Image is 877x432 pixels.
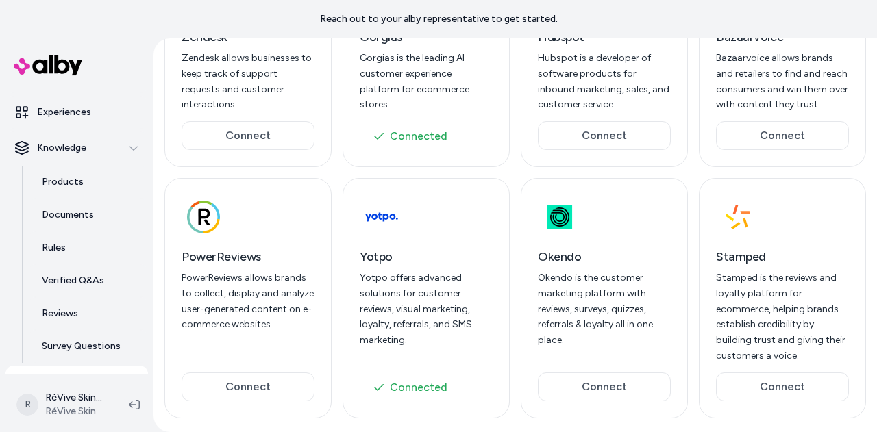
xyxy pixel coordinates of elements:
[538,51,671,113] p: Hubspot is a developer of software products for inbound marketing, sales, and customer service.
[182,372,314,401] button: Connect
[716,247,849,266] h3: Stamped
[28,231,148,264] a: Rules
[716,270,849,364] p: Stamped is the reviews and loyalty platform for ecommerce, helping brands establish credibility b...
[716,51,849,113] p: Bazaarvoice allows brands and retailers to find and reach consumers and win them over with conten...
[538,270,671,348] p: Okendo is the customer marketing platform with reviews, surveys, quizzes, referrals & loyalty all...
[182,247,314,266] h3: PowerReviews
[42,241,66,255] p: Rules
[538,121,671,150] button: Connect
[42,274,104,288] p: Verified Q&As
[28,297,148,330] a: Reviews
[5,131,148,164] button: Knowledge
[716,372,849,401] button: Connect
[360,247,493,266] h3: Yotpo
[360,123,493,150] button: Connected
[42,307,78,320] p: Reviews
[8,383,118,427] button: RRéVive Skincare ShopifyRéVive Skincare
[28,166,148,199] a: Products
[360,270,493,348] p: Yotpo offers advanced solutions for customer reviews, visual marketing, loyalty, referrals, and S...
[14,55,82,75] img: alby Logo
[28,264,148,297] a: Verified Q&As
[538,372,671,401] button: Connect
[182,51,314,113] p: Zendesk allows businesses to keep track of support requests and customer interactions.
[5,96,148,129] a: Experiences
[360,374,493,401] button: Connected
[16,394,38,416] span: R
[182,121,314,150] button: Connect
[538,247,671,266] h3: Okendo
[28,199,148,231] a: Documents
[45,405,107,418] span: RéVive Skincare
[42,175,84,189] p: Products
[28,330,148,363] a: Survey Questions
[45,391,107,405] p: RéVive Skincare Shopify
[37,105,91,119] p: Experiences
[320,12,558,26] p: Reach out to your alby representative to get started.
[360,51,493,113] p: Gorgias is the leading AI customer experience platform for ecommerce stores.
[716,121,849,150] button: Connect
[37,141,86,155] p: Knowledge
[182,270,314,333] p: PowerReviews allows brands to collect, display and analyze user-generated content on e-commerce w...
[42,208,94,222] p: Documents
[5,366,148,398] a: Integrations
[42,340,121,353] p: Survey Questions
